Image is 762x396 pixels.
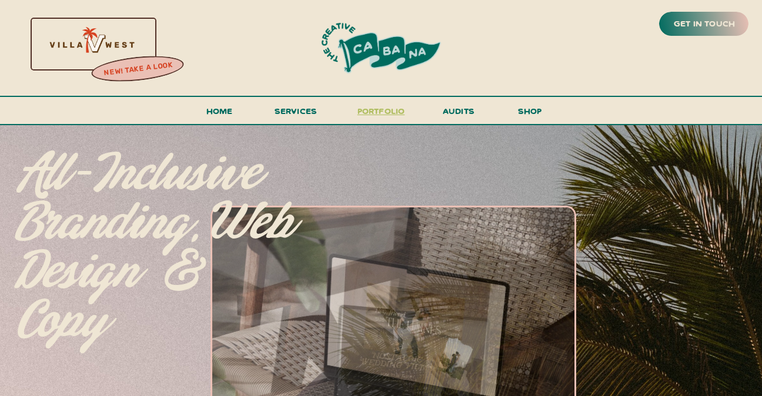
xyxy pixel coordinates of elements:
p: All-inclusive branding, web design & copy [16,150,298,316]
a: Home [201,103,238,125]
a: services [271,103,320,125]
a: audits [441,103,476,124]
span: services [275,105,317,116]
a: portfolio [353,103,409,125]
a: shop [502,103,558,124]
a: get in touch [671,16,737,32]
a: new! take a look [90,58,186,81]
